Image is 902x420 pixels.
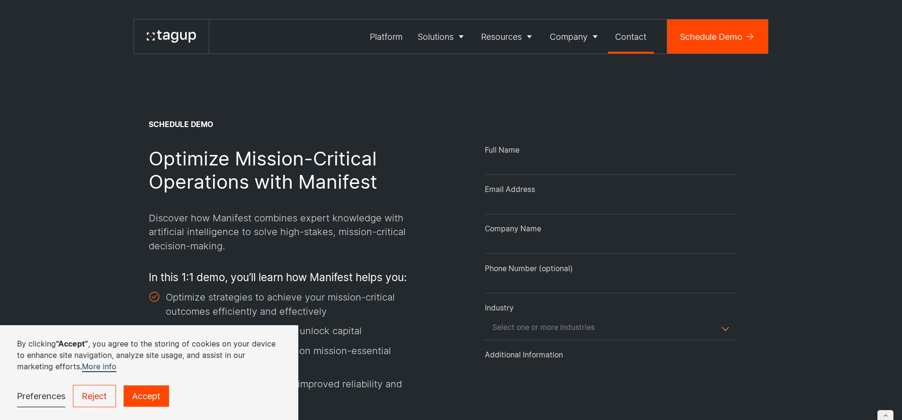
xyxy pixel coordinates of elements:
div: Phone Number (optional) [485,264,737,274]
a: More info [82,362,116,372]
div: Additional Information [485,350,737,360]
a: Reject [73,385,116,407]
p: Discover how Manifest combines expert knowledge with artificial intelligence to solve high-stakes... [149,211,434,253]
div: Solutions [418,30,454,43]
h2: Optimize Mission-Critical Operations with Manifest [149,147,434,194]
a: Solutions [410,19,474,54]
p: In this 1:1 demo, you’ll learn how Manifest helps you: [149,270,407,285]
div: Full Name [485,145,737,155]
div: Company Name [485,224,737,234]
a: Platform [363,19,411,54]
div: Email Address [485,184,737,195]
a: Preferences [17,385,65,407]
div: SCHEDULE demo [149,119,213,130]
a: Resources [474,19,543,54]
strong: “Accept” [56,339,88,348]
a: Schedule Demo [667,19,768,54]
div: Select one or more industries [492,323,595,332]
a: Contact [608,19,654,54]
div: Industry [485,303,737,313]
div: Company [550,30,588,43]
div: Optimize strategies to achieve your mission-critical outcomes efficiently and effectively [166,290,410,318]
p: By clicking , you agree to the storing of cookies on your device to enhance site navigation, anal... [17,338,281,372]
div: Schedule Demo [680,30,742,43]
textarea: Search [490,326,497,334]
div: Platform [370,30,402,43]
div: Resources [481,30,522,43]
a: Accept [124,385,169,407]
div: Improve budget efficiency to unlock capital [168,324,362,338]
a: Company [542,19,608,54]
div: Contact [615,30,646,43]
